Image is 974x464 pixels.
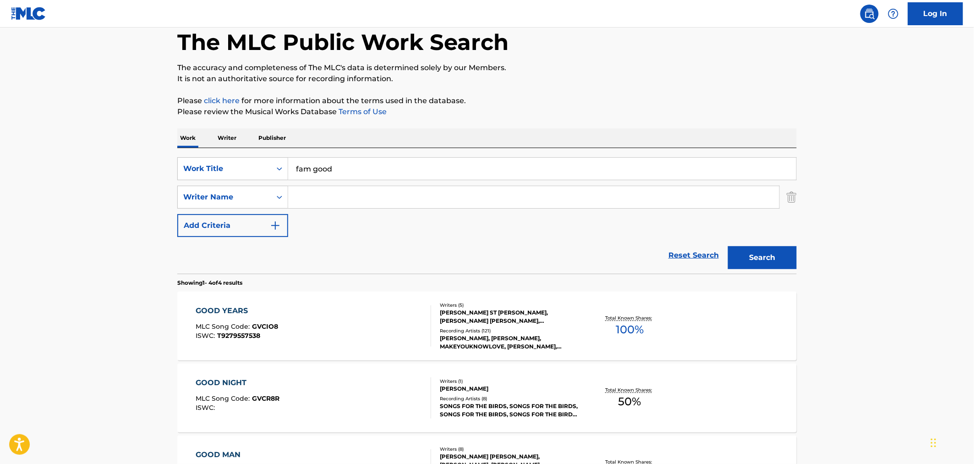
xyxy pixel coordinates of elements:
div: [PERSON_NAME] ST [PERSON_NAME], [PERSON_NAME] [PERSON_NAME], [PERSON_NAME], [PERSON_NAME], [PERSO... [440,309,578,325]
p: Publisher [256,128,289,148]
div: GOOD NIGHT [196,377,280,388]
form: Search Form [177,157,797,274]
span: GVCIO8 [252,322,279,331]
a: Public Search [860,5,879,23]
button: Add Criteria [177,214,288,237]
img: MLC Logo [11,7,46,20]
img: 9d2ae6d4665cec9f34b9.svg [270,220,281,231]
div: Writers ( 5 ) [440,302,578,309]
a: GOOD YEARSMLC Song Code:GVCIO8ISWC:T9279557538Writers (5)[PERSON_NAME] ST [PERSON_NAME], [PERSON_... [177,292,797,360]
p: Please for more information about the terms used in the database. [177,95,797,106]
p: Writer [215,128,239,148]
a: GOOD NIGHTMLC Song Code:GVCR8RISWC:Writers (1)[PERSON_NAME]Recording Artists (8)SONGS FOR THE BIR... [177,364,797,432]
div: SONGS FOR THE BIRDS, SONGS FOR THE BIRDS, SONGS FOR THE BIRDS, SONGS FOR THE BIRDS, SONGS FOR THE... [440,402,578,419]
p: It is not an authoritative source for recording information. [177,73,797,84]
div: [PERSON_NAME] [440,385,578,393]
span: T9279557538 [218,331,261,340]
div: Writer Name [183,192,266,203]
p: Showing 1 - 4 of 4 results [177,279,242,287]
p: Total Known Shares: [605,387,654,393]
div: Writers ( 1 ) [440,378,578,385]
img: help [888,8,899,19]
img: search [864,8,875,19]
div: GOOD MAN [196,449,281,460]
div: Work Title [183,163,266,174]
p: Please review the Musical Works Database [177,106,797,117]
button: Search [728,246,797,269]
span: 50 % [618,393,641,410]
p: Work [177,128,198,148]
a: Reset Search [664,245,723,265]
div: Recording Artists ( 8 ) [440,395,578,402]
span: MLC Song Code : [196,394,252,403]
a: Log In [908,2,963,25]
div: Recording Artists ( 121 ) [440,327,578,334]
span: 100 % [616,321,644,338]
span: GVCR8R [252,394,280,403]
a: click here [204,96,240,105]
h1: The MLC Public Work Search [177,28,509,56]
span: MLC Song Code : [196,322,252,331]
img: Delete Criterion [787,186,797,209]
iframe: Chat Widget [928,420,974,464]
span: ISWC : [196,331,218,340]
div: GOOD YEARS [196,305,279,316]
p: The accuracy and completeness of The MLC's data is determined solely by our Members. [177,62,797,73]
a: Terms of Use [337,107,387,116]
span: ISWC : [196,403,218,412]
div: Writers ( 8 ) [440,446,578,453]
div: [PERSON_NAME], [PERSON_NAME], MAKEYOUKNOWLOVE, [PERSON_NAME], [PERSON_NAME], [PERSON_NAME], ZAYN [440,334,578,351]
div: Drag [931,429,936,457]
div: Help [884,5,903,23]
p: Total Known Shares: [605,315,654,321]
